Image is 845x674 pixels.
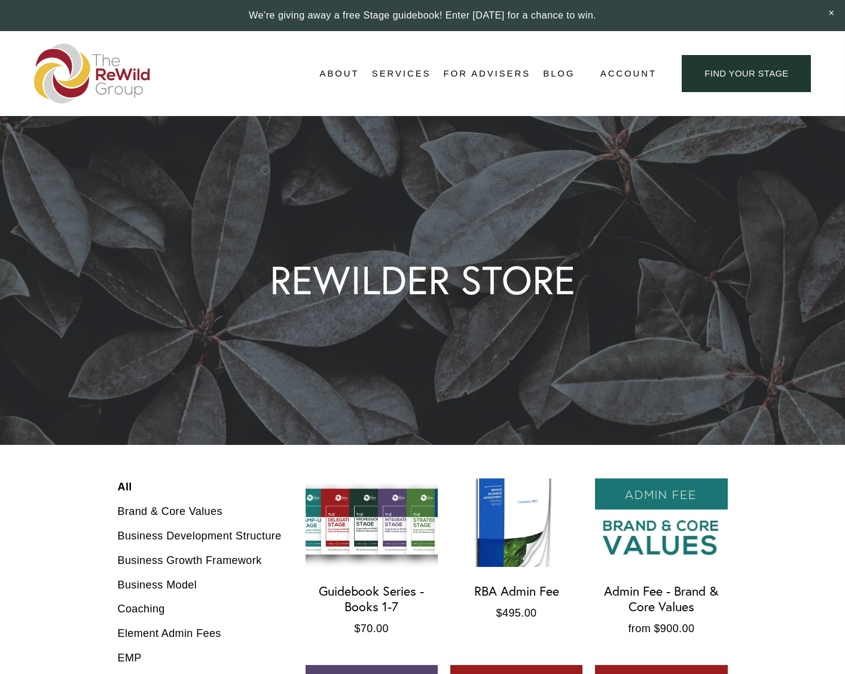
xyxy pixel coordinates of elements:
[474,584,559,599] div: RBA Admin Fee
[118,573,282,597] a: Business Model
[595,620,727,638] div: from $900.00
[118,646,282,670] a: EMP
[600,66,657,82] a: Account
[118,548,282,573] a: Business Growth Framework
[306,620,438,638] div: $70.00
[118,621,282,646] a: Element Admin Fees
[595,478,727,639] a: Admin Fee - Brand & Core Values
[444,65,530,83] a: For Advisers
[118,524,282,548] a: Business Development Structure
[118,478,282,499] a: All
[543,65,575,83] a: Blog
[372,65,431,83] a: folder dropdown
[682,55,811,93] a: find your stage
[270,261,576,300] h1: REWILDER STORE
[320,66,359,82] span: About
[372,66,431,82] span: Services
[34,44,151,103] img: The ReWild Group
[595,584,727,615] div: Admin Fee - Brand & Core Values
[450,478,582,624] a: RBA Admin Fee
[320,65,359,83] a: folder dropdown
[474,605,559,622] div: $495.00
[306,478,438,639] a: Guidebook Series - Books 1-7
[306,584,438,615] div: Guidebook Series - Books 1-7
[118,597,282,621] a: Coaching
[118,499,282,524] a: Brand & Core Values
